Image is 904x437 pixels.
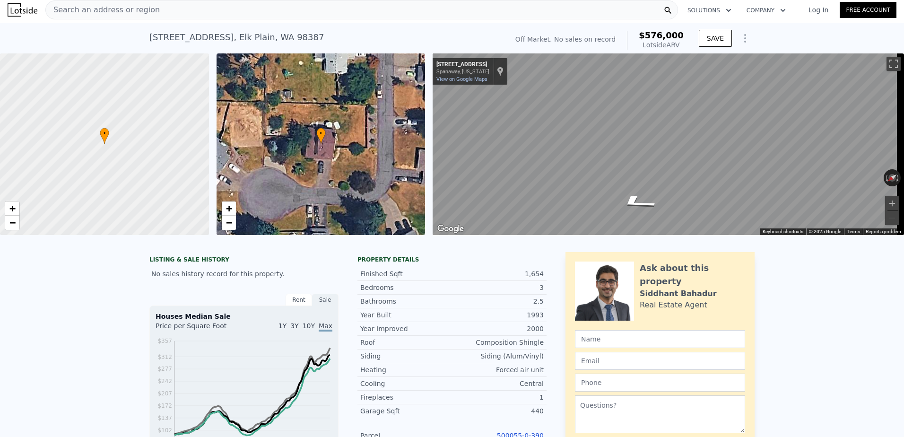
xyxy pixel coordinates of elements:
[360,379,452,388] div: Cooling
[452,310,544,320] div: 1993
[640,288,717,299] div: Siddhant Bahadur
[319,322,332,332] span: Max
[435,223,466,235] a: Open this area in Google Maps (opens a new window)
[222,216,236,230] a: Zoom out
[452,324,544,333] div: 2000
[157,390,172,397] tspan: $207
[452,365,544,375] div: Forced air unit
[763,228,803,235] button: Keyboard shortcuts
[360,269,452,279] div: Finished Sqft
[515,35,616,44] div: Off Market. No sales on record
[497,66,504,77] a: Show location on map
[452,379,544,388] div: Central
[360,351,452,361] div: Siding
[680,2,739,19] button: Solutions
[157,366,172,372] tspan: $277
[885,211,899,225] button: Zoom out
[360,393,452,402] div: Fireplaces
[316,128,326,144] div: •
[360,324,452,333] div: Year Improved
[357,256,547,263] div: Property details
[884,169,889,186] button: Rotate counterclockwise
[797,5,840,15] a: Log In
[433,53,904,235] div: Street View
[312,294,339,306] div: Sale
[452,269,544,279] div: 1,654
[360,338,452,347] div: Roof
[896,169,901,186] button: Rotate clockwise
[436,69,489,75] div: Spanaway, [US_STATE]
[699,30,732,47] button: SAVE
[639,40,684,50] div: Lotside ARV
[602,191,670,214] path: Go North, 52nd Ave Ct E
[883,170,901,186] button: Reset the view
[452,338,544,347] div: Composition Shingle
[885,196,899,210] button: Zoom in
[639,30,684,40] span: $576,000
[46,4,160,16] span: Search an address or region
[452,283,544,292] div: 3
[9,217,16,228] span: −
[436,61,489,69] div: [STREET_ADDRESS]
[360,365,452,375] div: Heating
[157,354,172,360] tspan: $312
[156,321,244,336] div: Price per Square Foot
[847,229,860,234] a: Terms
[157,378,172,385] tspan: $242
[100,128,109,144] div: •
[149,265,339,282] div: No sales history record for this property.
[303,322,315,330] span: 10Y
[435,223,466,235] img: Google
[9,202,16,214] span: +
[452,351,544,361] div: Siding (Alum/Vinyl)
[809,229,841,234] span: © 2025 Google
[452,297,544,306] div: 2.5
[157,427,172,434] tspan: $102
[575,330,745,348] input: Name
[5,201,19,216] a: Zoom in
[149,256,339,265] div: LISTING & SALE HISTORY
[157,338,172,344] tspan: $357
[452,406,544,416] div: 440
[575,374,745,392] input: Phone
[436,76,487,82] a: View on Google Maps
[575,352,745,370] input: Email
[360,310,452,320] div: Year Built
[866,229,901,234] a: Report a problem
[156,312,332,321] div: Houses Median Sale
[149,31,324,44] div: [STREET_ADDRESS] , Elk Plain , WA 98387
[887,57,901,71] button: Toggle fullscreen view
[278,322,287,330] span: 1Y
[157,415,172,421] tspan: $137
[157,402,172,409] tspan: $172
[360,406,452,416] div: Garage Sqft
[226,217,232,228] span: −
[640,299,707,311] div: Real Estate Agent
[222,201,236,216] a: Zoom in
[360,283,452,292] div: Bedrooms
[226,202,232,214] span: +
[739,2,793,19] button: Company
[100,129,109,138] span: •
[8,3,37,17] img: Lotside
[452,393,544,402] div: 1
[640,262,745,288] div: Ask about this property
[290,322,298,330] span: 3Y
[736,29,755,48] button: Show Options
[360,297,452,306] div: Bathrooms
[433,53,904,235] div: Map
[316,129,326,138] span: •
[5,216,19,230] a: Zoom out
[840,2,896,18] a: Free Account
[286,294,312,306] div: Rent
